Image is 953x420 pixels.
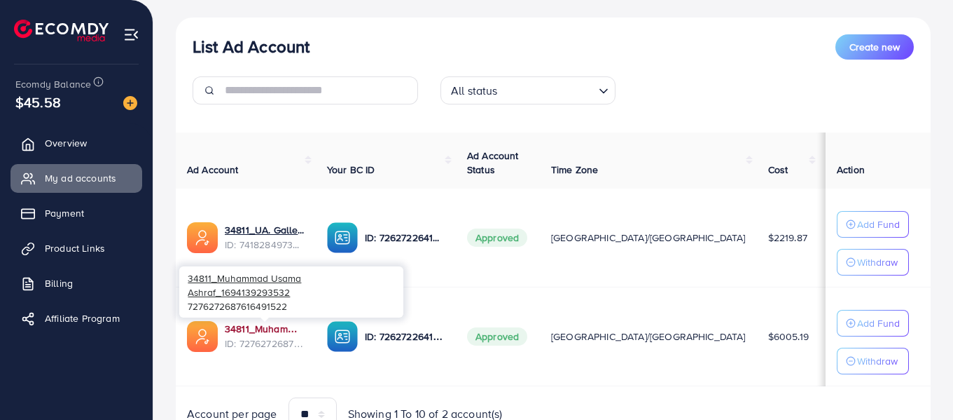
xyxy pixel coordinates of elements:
span: Ad Account [187,163,239,177]
input: Search for option [502,78,593,101]
span: 34811_Muhammad Usama Ashraf_1694139293532 [188,271,301,299]
span: Cost [768,163,788,177]
img: logo [14,20,109,41]
span: Affiliate Program [45,311,120,325]
div: <span class='underline'>34811_UA. Gallery_1727204080777</span></br>7418284973939245073 [225,223,305,252]
div: 7276272687616491522 [179,266,403,317]
p: Withdraw [857,254,898,271]
img: menu [123,27,139,43]
img: ic-ba-acc.ded83a64.svg [327,222,358,253]
span: [GEOGRAPHIC_DATA]/[GEOGRAPHIC_DATA] [551,231,746,245]
p: ID: 7262722641096867841 [365,328,445,345]
a: Overview [11,129,142,157]
span: $6005.19 [768,330,809,344]
span: All status [448,81,501,101]
a: Product Links [11,234,142,262]
iframe: Chat [893,357,942,409]
span: Ad Account Status [467,149,519,177]
span: ID: 7418284973939245073 [225,238,305,252]
a: Payment [11,199,142,227]
span: Time Zone [551,163,598,177]
button: Withdraw [837,348,909,374]
span: Approved [467,229,527,247]
span: $2219.87 [768,231,807,245]
span: Payment [45,206,84,220]
span: Product Links [45,241,105,255]
span: $45.58 [15,92,61,112]
span: Action [837,163,865,177]
img: image [123,96,137,110]
span: Create new [849,40,900,54]
span: My ad accounts [45,171,116,185]
img: ic-ba-acc.ded83a64.svg [327,321,358,352]
span: Approved [467,327,527,346]
button: Create new [835,34,914,60]
span: Ecomdy Balance [15,77,91,91]
p: ID: 7262722641096867841 [365,229,445,246]
img: ic-ads-acc.e4c84228.svg [187,222,218,253]
img: ic-ads-acc.e4c84228.svg [187,321,218,352]
div: Search for option [440,76,615,104]
span: Overview [45,136,87,150]
button: Add Fund [837,211,909,238]
span: Billing [45,276,73,290]
button: Add Fund [837,310,909,337]
p: Add Fund [857,216,900,233]
a: My ad accounts [11,164,142,192]
button: Withdraw [837,249,909,276]
span: Your BC ID [327,163,375,177]
a: Affiliate Program [11,304,142,332]
p: Withdraw [857,353,898,370]
a: 34811_UA. Gallery_1727204080777 [225,223,305,237]
a: Billing [11,269,142,297]
span: ID: 7276272687616491522 [225,337,305,351]
h3: List Ad Account [193,36,309,57]
p: Add Fund [857,315,900,332]
span: [GEOGRAPHIC_DATA]/[GEOGRAPHIC_DATA] [551,330,746,344]
a: 34811_Muhammad Usama Ashraf_1694139293532 [225,322,305,336]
